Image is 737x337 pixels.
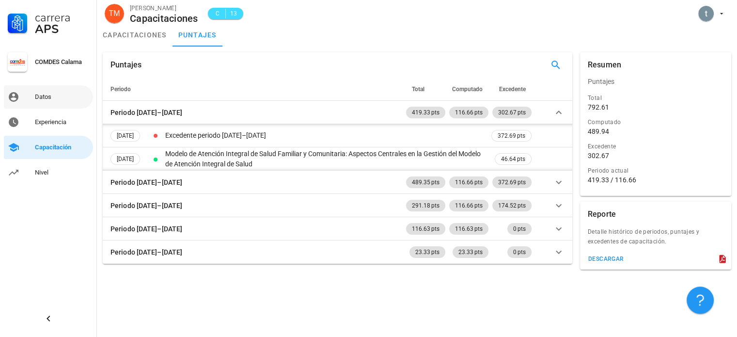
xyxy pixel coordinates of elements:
span: 372.69 pts [498,177,526,188]
div: Nivel [35,169,89,177]
div: Puntajes [580,70,731,93]
span: C [214,9,221,18]
div: Excedente [588,142,723,151]
div: Capacitaciones [130,13,198,24]
span: 23.33 pts [458,246,483,258]
span: [DATE] [117,130,134,141]
div: 489.94 [588,127,609,136]
div: Periodo actual [588,166,723,176]
div: Periodo [DATE]–[DATE] [110,177,182,188]
th: Excedente [490,78,533,101]
div: descargar [588,256,624,262]
span: 0 pts [513,246,526,258]
div: Puntajes [110,52,141,78]
div: Detalle histórico de periodos, puntajes y excedentes de capacitación. [580,227,731,252]
div: APS [35,23,89,35]
div: 302.67 [588,151,609,160]
div: avatar [105,4,124,23]
span: 116.66 pts [455,200,483,211]
span: 116.63 pts [412,223,439,235]
div: Resumen [588,52,621,78]
a: Experiencia [4,111,93,134]
div: Experiencia [35,118,89,126]
span: TM [109,4,120,23]
div: Reporte [588,202,616,227]
a: Nivel [4,161,93,184]
button: descargar [584,252,628,266]
th: Computado [447,78,490,101]
span: 0 pts [513,223,526,235]
a: capacitaciones [97,23,172,47]
span: 116.66 pts [455,177,483,188]
span: 489.35 pts [412,177,439,188]
span: Total [412,86,424,93]
span: 291.18 pts [412,200,439,211]
span: 116.63 pts [455,223,483,235]
div: Computado [588,117,723,127]
span: 13 [230,9,237,18]
span: 116.66 pts [455,107,483,118]
td: Modelo de Atención Integral de Salud Familiar y Comunitaria: Aspectos Centrales en la Gestión del... [163,147,489,171]
div: Periodo [DATE]–[DATE] [110,200,182,211]
div: COMDES Calama [35,58,89,66]
span: 419.33 pts [412,107,439,118]
th: Total [404,78,447,101]
span: 174.52 pts [498,200,526,211]
div: 792.61 [588,103,609,112]
a: Capacitación [4,136,93,159]
div: avatar [698,6,714,21]
span: 372.69 pts [498,130,525,141]
div: Periodo [DATE]–[DATE] [110,247,182,257]
span: Excedente [499,86,526,93]
span: 302.67 pts [498,107,526,118]
th: Periodo [103,78,404,101]
span: [DATE] [117,154,134,164]
a: Datos [4,85,93,109]
div: Capacitación [35,144,89,151]
div: 419.33 / 116.66 [588,176,723,184]
div: Datos [35,93,89,101]
div: [PERSON_NAME] [130,3,198,13]
span: Periodo [110,86,131,93]
a: puntajes [172,23,222,47]
td: Excedente periodo [DATE]–[DATE] [163,124,489,147]
div: Total [588,93,723,103]
span: 23.33 pts [415,246,439,258]
div: Periodo [DATE]–[DATE] [110,107,182,118]
span: Computado [452,86,483,93]
span: 46.64 pts [501,154,525,164]
div: Periodo [DATE]–[DATE] [110,224,182,234]
div: Carrera [35,12,89,23]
